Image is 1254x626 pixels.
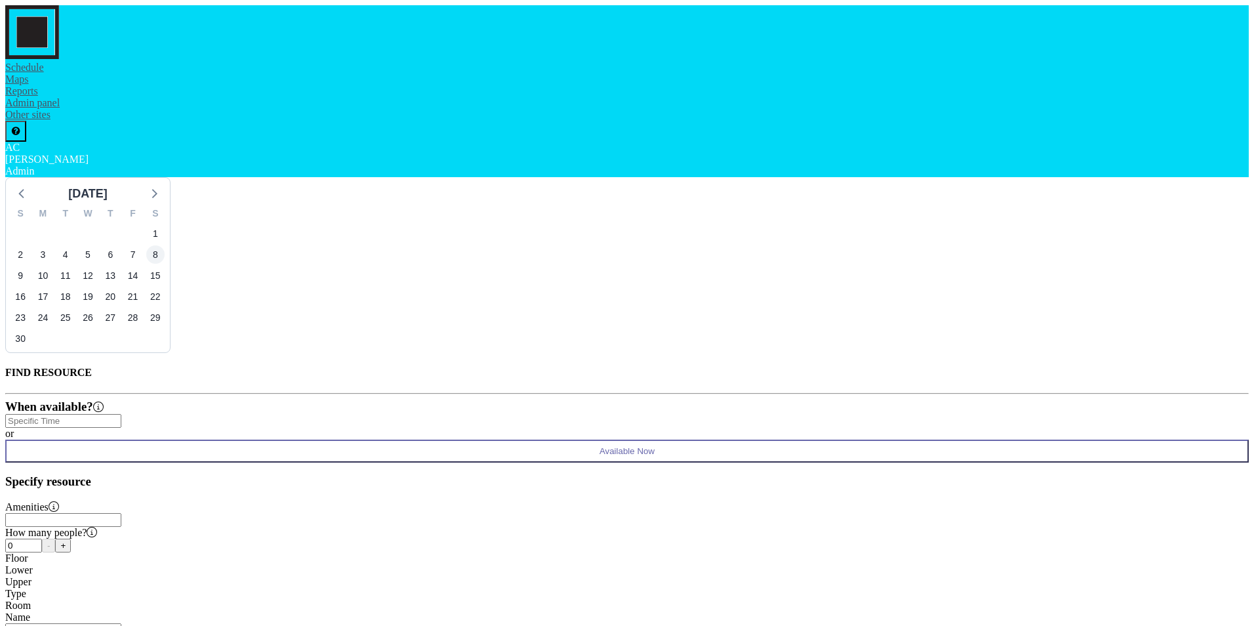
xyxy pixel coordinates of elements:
[101,287,119,306] span: Thursday, November 20, 2025
[5,612,30,623] label: Name
[55,539,71,553] button: +
[68,184,108,203] div: [DATE]
[5,600,31,611] span: Room
[5,474,1249,489] h3: Specify resource
[146,308,165,327] span: Saturday, November 29, 2025
[56,245,75,264] span: Tuesday, November 4, 2025
[5,62,44,73] a: Schedule
[5,165,34,177] span: Admin
[99,206,121,223] div: T
[33,287,52,306] span: Monday, November 17, 2025
[5,109,51,120] a: Other sites
[5,414,121,428] input: Search for option
[5,5,59,59] img: organization-logo
[5,588,26,599] label: Type
[124,266,142,285] span: Friday, November 14, 2025
[54,206,77,223] div: T
[5,501,59,512] label: Amenities
[79,308,97,327] span: Wednesday, November 26, 2025
[101,308,119,327] span: Thursday, November 27, 2025
[101,266,119,285] span: Thursday, November 13, 2025
[5,367,1249,379] h4: FIND RESOURCE
[9,206,31,223] div: S
[124,245,142,264] span: Friday, November 7, 2025
[11,245,30,264] span: Sunday, November 2, 2025
[79,287,97,306] span: Wednesday, November 19, 2025
[11,266,30,285] span: Sunday, November 9, 2025
[5,553,28,564] label: Floor
[5,513,1249,527] div: Search for option
[5,142,20,153] span: AC
[121,206,144,223] div: F
[5,414,1249,428] div: Search for option
[79,245,97,264] span: Wednesday, November 5, 2025
[124,287,142,306] span: Friday, November 21, 2025
[144,206,167,223] div: S
[5,97,60,108] a: Admin panel
[11,329,30,348] span: Sunday, November 30, 2025
[5,154,89,165] span: [PERSON_NAME]
[56,287,75,306] span: Tuesday, November 18, 2025
[33,266,52,285] span: Monday, November 10, 2025
[146,287,165,306] span: Saturday, November 22, 2025
[5,513,121,527] input: Search for option
[5,576,31,587] span: Upper
[146,245,165,264] span: Saturday, November 8, 2025
[5,73,29,85] a: Maps
[5,440,1249,463] button: Available Now
[42,539,55,553] button: -
[124,308,142,327] span: Friday, November 28, 2025
[5,527,97,538] label: How many people?
[5,428,14,439] span: or
[599,446,655,456] span: Available Now
[77,206,99,223] div: W
[146,224,165,243] span: Saturday, November 1, 2025
[101,245,119,264] span: Thursday, November 6, 2025
[33,245,52,264] span: Monday, November 3, 2025
[79,266,97,285] span: Wednesday, November 12, 2025
[56,266,75,285] span: Tuesday, November 11, 2025
[31,206,54,223] div: M
[11,308,30,327] span: Sunday, November 23, 2025
[5,85,38,96] a: Reports
[146,266,165,285] span: Saturday, November 15, 2025
[56,308,75,327] span: Tuesday, November 25, 2025
[5,564,33,575] span: Lower
[11,287,30,306] span: Sunday, November 16, 2025
[33,308,52,327] span: Monday, November 24, 2025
